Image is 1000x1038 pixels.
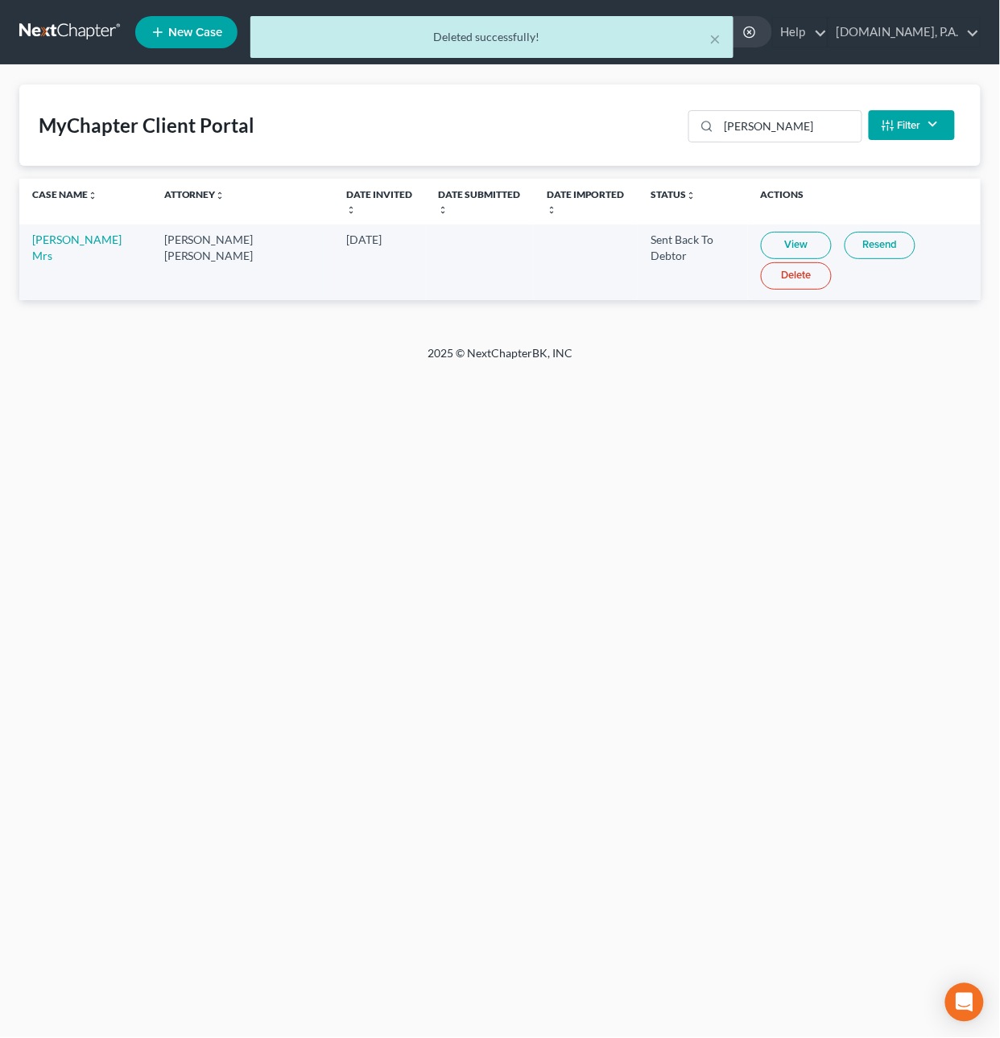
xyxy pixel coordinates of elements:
[686,191,696,200] i: unfold_more
[748,179,981,224] th: Actions
[216,191,225,200] i: unfold_more
[945,983,984,1022] div: Open Intercom Messenger
[719,111,862,142] input: Search...
[88,191,97,200] i: unfold_more
[709,29,721,48] button: ×
[39,113,254,138] div: MyChapter Client Portal
[347,188,413,214] a: Date Invitedunfold_more
[439,205,448,215] i: unfold_more
[164,188,225,200] a: Attorneyunfold_more
[845,232,915,259] a: Resend
[547,188,625,214] a: Date Importedunfold_more
[32,188,97,200] a: Case Nameunfold_more
[32,233,122,262] a: [PERSON_NAME] Mrs
[347,205,357,215] i: unfold_more
[151,224,334,299] td: [PERSON_NAME] [PERSON_NAME]
[263,29,721,45] div: Deleted successfully!
[439,188,521,214] a: Date Submittedunfold_more
[651,188,696,200] a: Statusunfold_more
[761,262,832,290] a: Delete
[347,233,382,246] span: [DATE]
[41,345,959,374] div: 2025 © NextChapterBK, INC
[547,205,556,215] i: unfold_more
[761,232,832,259] a: View
[869,110,955,140] button: Filter
[638,224,748,299] td: Sent Back To Debtor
